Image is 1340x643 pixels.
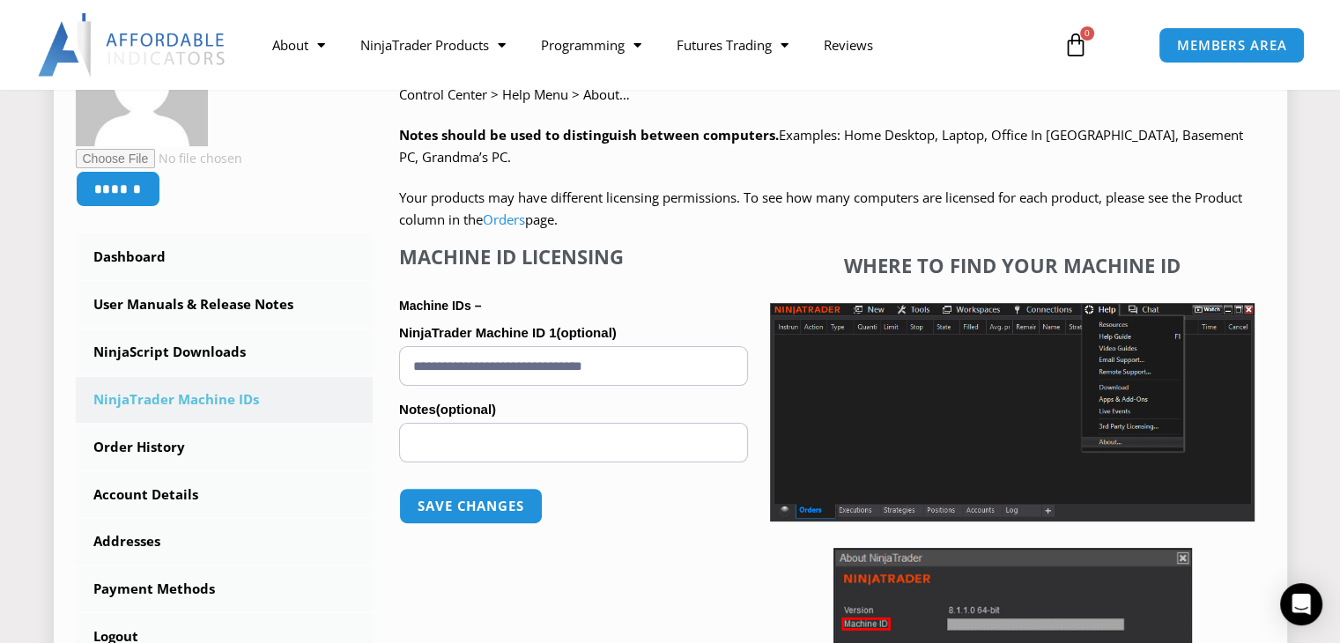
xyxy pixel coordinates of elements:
a: Dashboard [76,234,374,280]
a: Account Details [76,472,374,518]
a: NinjaTrader Machine IDs [76,377,374,423]
label: Notes [399,396,748,423]
nav: Menu [255,25,1046,65]
a: Futures Trading [659,25,806,65]
a: Programming [523,25,659,65]
a: Reviews [806,25,891,65]
a: Payment Methods [76,566,374,612]
img: LogoAI | Affordable Indicators – NinjaTrader [38,13,227,77]
h4: Machine ID Licensing [399,245,748,268]
a: 0 [1037,19,1114,70]
a: User Manuals & Release Notes [76,282,374,328]
strong: Machine IDs – [399,299,481,313]
label: NinjaTrader Machine ID 1 [399,320,748,346]
span: (optional) [556,325,616,340]
img: Screenshot 2025-01-17 1155544 | Affordable Indicators – NinjaTrader [770,303,1255,521]
a: MEMBERS AREA [1159,27,1306,63]
a: Orders [483,211,525,228]
a: Addresses [76,519,374,565]
a: About [255,25,343,65]
button: Save changes [399,488,543,524]
a: Order History [76,425,374,470]
span: MEMBERS AREA [1177,39,1287,52]
strong: Notes should be used to distinguish between computers. [399,126,779,144]
a: NinjaScript Downloads [76,329,374,375]
a: NinjaTrader Products [343,25,523,65]
span: Your products may have different licensing permissions. To see how many computers are licensed fo... [399,188,1242,229]
span: Examples: Home Desktop, Laptop, Office In [GEOGRAPHIC_DATA], Basement PC, Grandma’s PC. [399,126,1243,166]
span: (optional) [436,402,496,417]
span: 0 [1080,26,1094,41]
div: Open Intercom Messenger [1280,583,1322,625]
h4: Where to find your Machine ID [770,254,1255,277]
